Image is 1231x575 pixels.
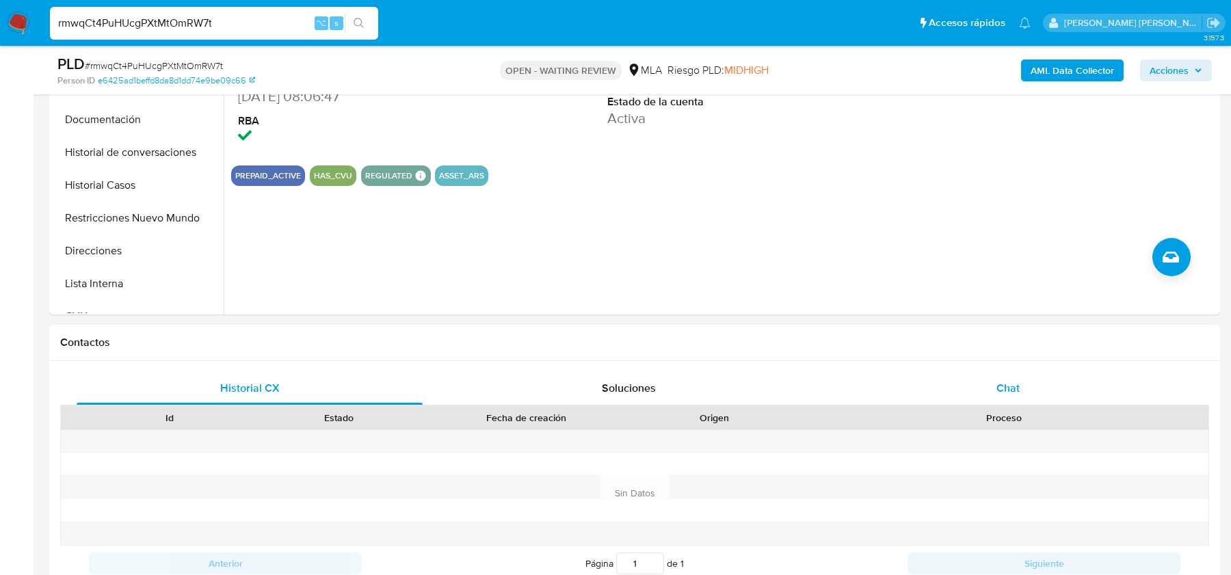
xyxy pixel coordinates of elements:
button: Anterior [89,552,362,574]
span: MIDHIGH [724,62,769,78]
span: Accesos rápidos [929,16,1005,30]
button: Historial de conversaciones [53,136,224,169]
a: Salir [1206,16,1221,30]
span: s [334,16,339,29]
button: CVU [53,300,224,333]
span: # rmwqCt4PuHUcgPXtMtOmRW7t [85,59,223,72]
button: search-icon [345,14,373,33]
h1: Contactos [60,336,1209,349]
div: MLA [627,63,662,78]
button: Documentación [53,103,224,136]
span: 1 [680,557,684,570]
button: Acciones [1140,59,1212,81]
div: Proceso [808,411,1199,425]
div: Fecha de creación [433,411,620,425]
span: Chat [996,380,1020,396]
a: Notificaciones [1019,17,1031,29]
button: AML Data Collector [1021,59,1124,81]
div: Id [94,411,244,425]
p: OPEN - WAITING REVIEW [500,61,622,80]
span: ⌥ [316,16,326,29]
span: Riesgo PLD: [667,63,769,78]
button: Direcciones [53,235,224,267]
b: AML Data Collector [1031,59,1114,81]
div: Estado [263,411,413,425]
span: 3.157.3 [1204,32,1224,43]
p: magali.barcan@mercadolibre.com [1064,16,1202,29]
a: e6425ad1beffd8da8d1dd74e9be09c66 [98,75,255,87]
button: Restricciones Nuevo Mundo [53,202,224,235]
b: PLD [57,53,85,75]
span: Soluciones [602,380,656,396]
dt: Estado de la cuenta [607,94,840,109]
span: Página de [585,552,684,574]
dd: [DATE] 08:06:47 [238,87,471,106]
b: Person ID [57,75,95,87]
span: Historial CX [220,380,280,396]
button: Historial Casos [53,169,224,202]
button: Siguiente [908,552,1180,574]
button: Lista Interna [53,267,224,300]
div: Origen [639,411,789,425]
input: Buscar usuario o caso... [50,14,378,32]
dd: Activa [607,109,840,128]
dt: RBA [238,113,471,129]
span: Acciones [1150,59,1189,81]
